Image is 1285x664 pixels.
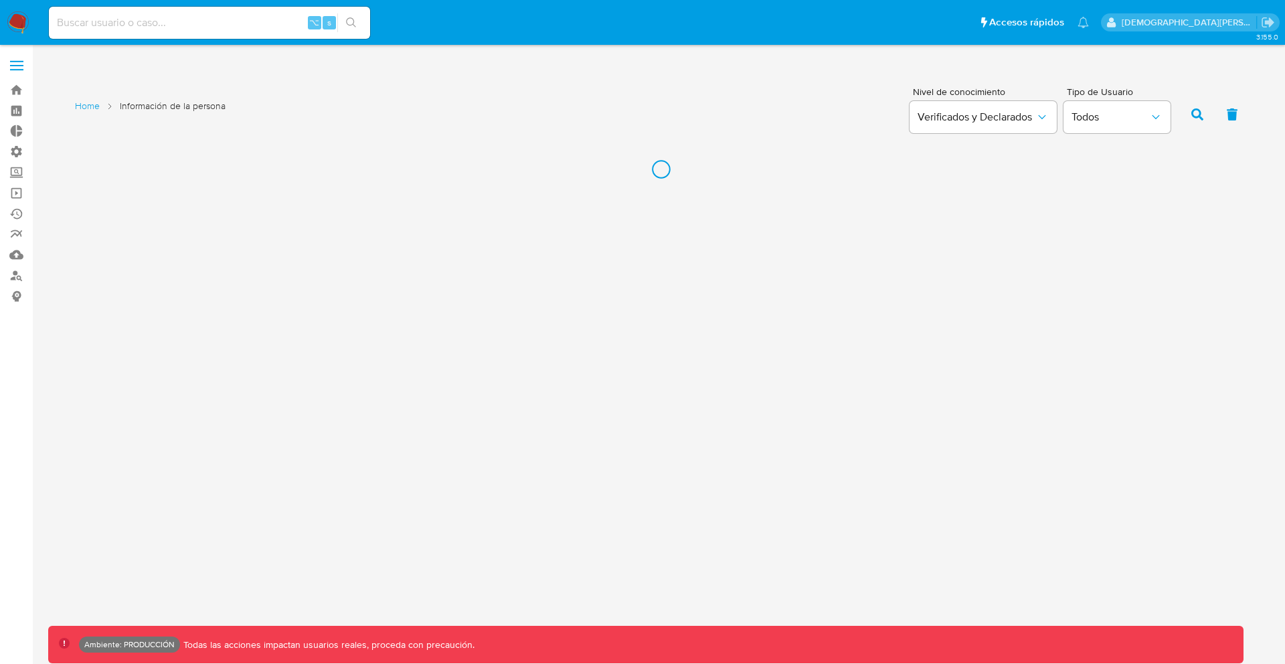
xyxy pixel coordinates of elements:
[913,87,1056,96] span: Nivel de conocimiento
[84,642,175,647] p: Ambiente: PRODUCCIÓN
[1063,101,1171,133] button: Todos
[75,94,226,132] nav: List of pages
[309,16,319,29] span: ⌥
[1078,17,1089,28] a: Notificaciones
[337,13,365,32] button: search-icon
[120,100,226,112] span: Información de la persona
[1072,110,1149,124] span: Todos
[1261,15,1275,29] a: Salir
[910,101,1057,133] button: Verificados y Declarados
[75,100,100,112] a: Home
[327,16,331,29] span: s
[1067,87,1174,96] span: Tipo de Usuario
[918,110,1035,124] span: Verificados y Declarados
[49,14,370,31] input: Buscar usuario o caso...
[1122,16,1257,29] p: jesus.vallezarante@mercadolibre.com.co
[989,15,1064,29] span: Accesos rápidos
[180,639,475,651] p: Todas las acciones impactan usuarios reales, proceda con precaución.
